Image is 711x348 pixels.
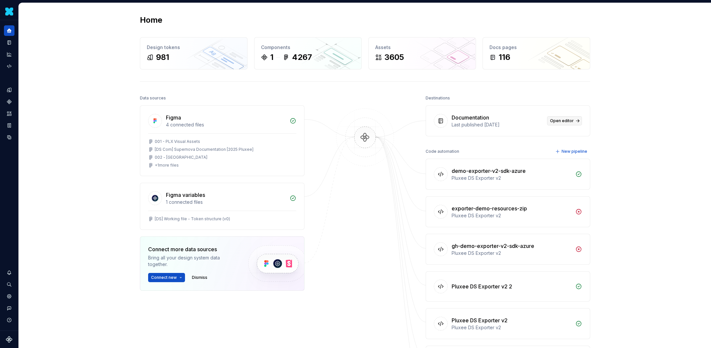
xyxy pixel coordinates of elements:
div: Pluxee DS Exporter v2 [452,324,571,331]
div: 4267 [292,52,312,63]
a: Analytics [4,49,14,60]
img: 8442b5b3-d95e-456d-8131-d61e917d6403.png [5,8,13,15]
h2: Home [140,15,162,25]
a: Design tokens [4,85,14,95]
div: 116 [499,52,510,63]
div: Pluxee DS Exporter v2 [452,316,508,324]
div: demo-exporter-v2-sdk-azure [452,167,526,175]
div: 002 - [GEOGRAPHIC_DATA] [155,155,207,160]
div: Pluxee DS Exporter v2 [452,175,571,181]
a: Assets3605 [368,37,476,69]
div: 981 [156,52,169,63]
div: 1 connected files [166,199,286,205]
a: Settings [4,291,14,302]
a: Figma4 connected files001 - PLX Visual Assets[DS Com] Supernova Documentation [2025 Pluxee]002 - ... [140,105,304,176]
button: New pipeline [553,147,590,156]
a: Docs pages116 [483,37,590,69]
a: Home [4,25,14,36]
div: Assets [375,44,469,51]
button: Connect new [148,273,185,282]
a: Components14267 [254,37,362,69]
a: Design tokens981 [140,37,248,69]
div: Last published [DATE] [452,121,543,128]
div: Code automation [426,147,459,156]
div: + 1 more files [155,163,179,168]
div: 1 [270,52,274,63]
span: Dismiss [192,275,207,280]
a: Data sources [4,132,14,143]
a: Code automation [4,61,14,71]
div: exporter-demo-resources-zip [452,204,527,212]
span: Open editor [550,118,574,123]
div: [DS Com] Supernova Documentation [2025 Pluxee] [155,147,253,152]
svg: Supernova Logo [6,336,13,343]
div: Destinations [426,94,450,103]
a: Documentation [4,37,14,48]
div: Connect more data sources [148,245,237,253]
a: Assets [4,108,14,119]
div: Data sources [140,94,166,103]
button: Search ⌘K [4,279,14,290]
div: Pluxee DS Exporter v2 [452,250,571,256]
div: Documentation [452,114,489,121]
button: Dismiss [189,273,210,282]
a: Storybook stories [4,120,14,131]
span: New pipeline [562,149,587,154]
a: Open editor [547,116,582,125]
div: 4 connected files [166,121,286,128]
div: Figma [166,114,181,121]
div: Pluxee DS Exporter v2 [452,212,571,219]
div: 001 - PLX Visual Assets [155,139,200,144]
div: [DS] Working file - Token structure (v0) [155,216,230,222]
div: Components [261,44,355,51]
div: Figma variables [166,191,205,199]
span: Connect new [151,275,177,280]
div: Docs pages [489,44,583,51]
div: Pluxee DS Exporter v2 2 [452,282,512,290]
a: Figma variables1 connected files[DS] Working file - Token structure (v0) [140,183,304,230]
div: gh-demo-exporter-v2-sdk-azure [452,242,534,250]
button: Contact support [4,303,14,313]
button: Notifications [4,267,14,278]
a: Components [4,96,14,107]
div: 3605 [384,52,404,63]
div: Bring all your design system data together. [148,254,237,268]
div: Design tokens [147,44,241,51]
